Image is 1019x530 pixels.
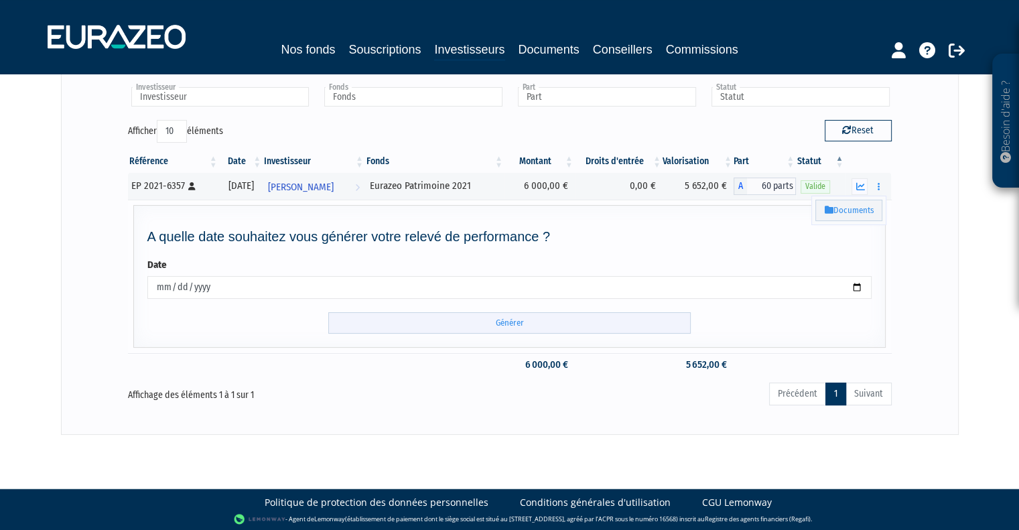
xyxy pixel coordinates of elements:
th: Investisseur: activer pour trier la colonne par ordre croissant [263,150,365,173]
a: Documents [815,200,882,222]
a: [PERSON_NAME] [263,173,365,200]
div: [DATE] [224,179,259,193]
img: 1732889491-logotype_eurazeo_blanc_rvb.png [48,25,186,49]
a: Documents [519,40,580,59]
a: CGU Lemonway [702,496,772,509]
th: Fonds: activer pour trier la colonne par ordre croissant [365,150,504,173]
div: Eurazeo Patrimoine 2021 [370,179,500,193]
th: Valorisation: activer pour trier la colonne par ordre croissant [663,150,734,173]
div: A - Eurazeo Patrimoine 2021 [734,178,796,195]
label: Date [147,258,167,272]
input: Générer [328,312,691,334]
td: 0,00 € [575,173,663,200]
th: Part: activer pour trier la colonne par ordre croissant [734,150,796,173]
p: Besoin d'aide ? [998,61,1014,182]
a: Souscriptions [348,40,421,59]
a: Registre des agents financiers (Regafi) [705,514,811,523]
div: EP 2021-6357 [131,179,214,193]
h4: A quelle date souhaitez vous générer votre relevé de performance ? [147,229,872,244]
span: 60 parts [747,178,796,195]
a: Conditions générales d'utilisation [520,496,671,509]
div: - Agent de (établissement de paiement dont le siège social est situé au [STREET_ADDRESS], agréé p... [13,513,1006,526]
td: 6 000,00 € [504,353,575,377]
select: Afficheréléments [157,120,187,143]
td: 5 652,00 € [663,173,734,200]
a: Politique de protection des données personnelles [265,496,488,509]
span: A [734,178,747,195]
a: 1 [825,383,846,405]
span: [PERSON_NAME] [268,175,334,200]
a: Nos fonds [281,40,335,59]
th: Date: activer pour trier la colonne par ordre croissant [219,150,263,173]
img: logo-lemonway.png [234,513,285,526]
td: 5 652,00 € [663,353,734,377]
th: Montant: activer pour trier la colonne par ordre croissant [504,150,575,173]
th: Référence : activer pour trier la colonne par ordre croissant [128,150,219,173]
i: Voir l'investisseur [355,175,360,200]
th: Statut : activer pour trier la colonne par ordre d&eacute;croissant [796,150,845,173]
a: Lemonway [314,514,345,523]
td: 6 000,00 € [504,173,575,200]
a: Commissions [666,40,738,59]
i: [Français] Personne physique [188,182,196,190]
th: Droits d'entrée: activer pour trier la colonne par ordre croissant [575,150,663,173]
a: Conseillers [593,40,653,59]
a: Investisseurs [434,40,504,61]
button: Reset [825,120,892,141]
div: Affichage des éléments 1 à 1 sur 1 [128,381,435,403]
label: Afficher éléments [128,120,223,143]
span: Valide [801,180,830,193]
